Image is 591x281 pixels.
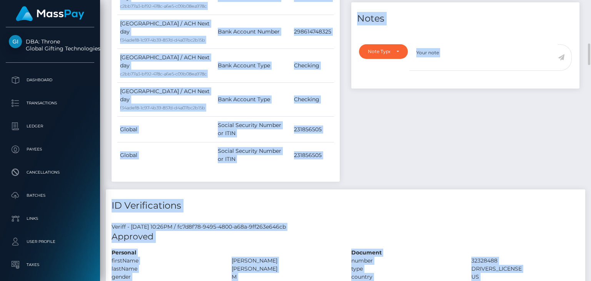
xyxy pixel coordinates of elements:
[6,140,94,159] a: Payees
[6,186,94,205] a: Batches
[6,163,94,182] a: Cancellations
[117,83,215,117] td: [GEOGRAPHIC_DATA] / ACH Next day
[346,265,466,273] div: type
[112,231,579,243] h5: Approved
[6,209,94,228] a: Links
[112,249,136,256] strong: Personal
[215,49,291,83] td: Bank Account Type
[215,117,291,142] td: Social Security Number or ITIN
[16,6,84,21] img: MassPay Logo
[215,15,291,49] td: Bank Account Number
[9,144,91,155] p: Payees
[9,259,91,271] p: Taxes
[120,37,205,43] small: f34adef8-1c97-4b39-857d-d4a07bc2b15b
[106,257,226,265] div: firstName
[9,120,91,132] p: Ledger
[368,49,390,55] div: Note Type
[120,71,207,77] small: c2bb77a3-bf92-478c-a6e5-c09b08ea978c
[291,15,334,49] td: 298614748325
[9,74,91,86] p: Dashboard
[120,3,207,9] small: c2bb77a3-bf92-478c-a6e5-c09b08ea978c
[117,15,215,49] td: [GEOGRAPHIC_DATA] / ACH Next day
[6,94,94,113] a: Transactions
[215,142,291,168] td: Social Security Number or ITIN
[117,49,215,83] td: [GEOGRAPHIC_DATA] / ACH Next day
[466,257,586,265] div: 32328488
[9,97,91,109] p: Transactions
[291,49,334,83] td: Checking
[291,83,334,117] td: Checking
[215,83,291,117] td: Bank Account Type
[226,257,346,265] div: [PERSON_NAME]
[112,199,579,212] h4: ID Verifications
[9,35,22,48] img: Global Gifting Technologies Inc
[9,236,91,248] p: User Profile
[346,273,466,281] div: country
[291,117,334,142] td: 231856505
[106,223,585,231] div: Veriff - [DATE] 10:26PM / fc7d8f78-9495-4800-a68a-9ff263e646cb
[466,273,586,281] div: US
[106,273,226,281] div: gender
[6,255,94,274] a: Taxes
[291,142,334,168] td: 231856505
[6,232,94,251] a: User Profile
[117,117,215,142] td: Global
[6,70,94,90] a: Dashboard
[117,142,215,168] td: Global
[6,38,94,52] span: DBA: Throne Global Gifting Technologies Inc
[106,265,226,273] div: lastName
[120,105,205,110] small: f34adef8-1c97-4b39-857d-d4a07bc2b15b
[226,265,346,273] div: [PERSON_NAME]
[346,257,466,265] div: number
[359,44,408,59] button: Note Type
[351,249,382,256] strong: Document
[9,213,91,224] p: Links
[226,273,346,281] div: M
[6,117,94,136] a: Ledger
[9,167,91,178] p: Cancellations
[357,12,574,25] h4: Notes
[466,265,586,273] div: DRIVERS_LICENSE
[9,190,91,201] p: Batches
